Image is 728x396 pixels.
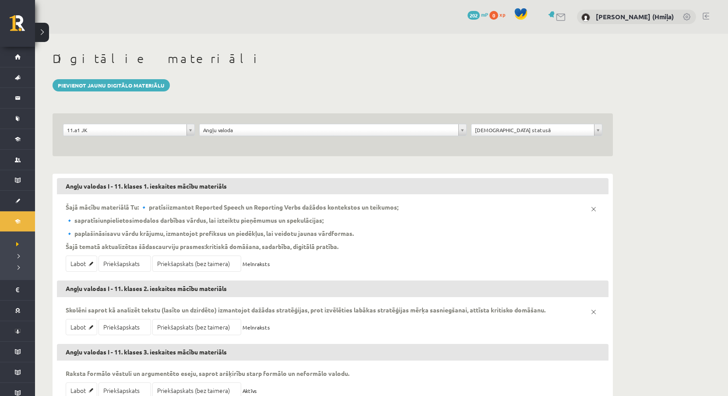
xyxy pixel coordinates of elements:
span: Melnraksts [243,324,270,331]
a: 0 xp [489,11,510,18]
a: Priekšapskats (bez taimera) [152,256,241,272]
h3: Angļu valodas I - 11. klases 3. ieskaites mācību materiāls [57,344,608,361]
a: 202 mP [468,11,488,18]
span: [DEMOGRAPHIC_DATA] statusā [475,124,591,136]
span: Aktīvs [243,387,257,394]
h3: Angļu valodas I - 11. klases 1. ieskaites mācību materiāls [57,178,608,195]
h3: Angļu valodas I - 11. klases 2. ieskaites mācību materiāls [57,280,608,297]
strong: 🔹 pratīsi [140,203,168,211]
strong: 🔹 paplašināsi [66,229,107,237]
span: 11.a1 JK [67,124,183,136]
a: x [587,203,600,215]
span: 202 [468,11,480,20]
p: Šajā tematā aktualizētas šādas kritiskā domāšana, sadarbība, digitālā pratība. [66,242,338,250]
strong: Šajā mācību materiālā Tu: [66,203,139,211]
strong: caurviju prasmes: [155,242,206,250]
span: Melnraksts [243,260,270,267]
span: 0 [489,11,498,20]
a: [PERSON_NAME] (Hmiļa) [596,12,674,21]
h1: Digitālie materiāli [53,51,613,66]
a: Angļu valoda [200,124,466,136]
img: Anastasiia Khmil (Hmiļa) [581,13,590,22]
p: savu vārdu krājumu, izmantojot prefiksus un piedēkļus, lai veidotu jaunas vārdformas. [66,229,354,237]
p: Skolēni saprot kā analizēt tekstu (lasīto un dzirdēto) izmantojot dažādas stratēģijas, prot izvēl... [66,306,545,314]
span: Angļu valoda [203,124,455,136]
p: un modalos darbības vārdus, lai izteiktu pieņēmumus un spekulācijas; [66,216,324,224]
a: x [587,306,600,318]
a: Labot [66,319,97,335]
a: Priekšapskats [98,319,151,335]
span: xp [499,11,505,18]
strong: 🔹 sapratīsi [66,216,100,224]
strong: pielietosi [107,216,134,224]
a: Rīgas 1. Tālmācības vidusskola [10,15,35,37]
p: izmantot Reported Speech un Reporting Verbs dažādos kontekstos un teikumos; [140,203,398,211]
a: Priekšapskats [98,256,151,272]
a: [DEMOGRAPHIC_DATA] statusā [471,124,602,136]
p: Raksta formālo vēstuli un argumentēto eseju, saprot aršķirību starp formālo un neformālo valodu. [66,369,349,377]
span: mP [481,11,488,18]
a: 11.a1 JK [63,124,194,136]
a: Priekšapskats (bez taimera) [152,319,241,335]
a: Pievienot jaunu digitālo materiālu [53,79,170,91]
a: Labot [66,256,97,272]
